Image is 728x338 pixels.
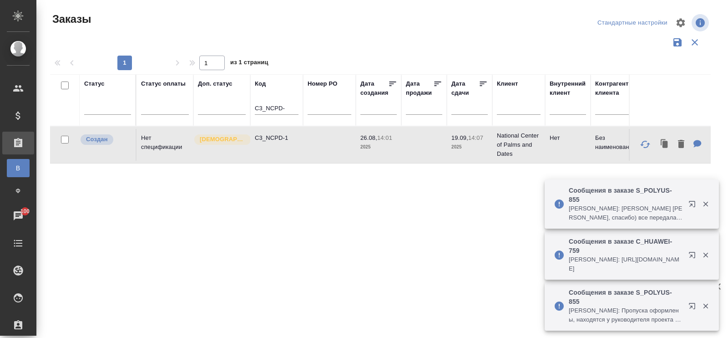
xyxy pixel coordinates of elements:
div: split button [595,16,670,30]
div: Дата продажи [406,79,433,97]
p: C3_NCPD-1 [255,133,298,143]
div: Выставляется автоматически при создании заказа [80,133,131,146]
div: Клиент [497,79,518,88]
p: 14:07 [468,134,483,141]
td: Нет спецификации [136,129,193,161]
p: Сообщения в заказе C_HUAWEI-759 [569,237,682,255]
p: [PERSON_NAME]: Пропуска оформлены, находятся у руководителя проекта – [PERSON_NAME]. По приезду [... [569,306,682,324]
div: Доп. статус [198,79,233,88]
p: [PERSON_NAME]: [URL][DOMAIN_NAME] [569,255,682,273]
span: В [11,164,25,173]
div: Номер PO [308,79,337,88]
div: Статус [84,79,105,88]
p: [PERSON_NAME]: [PERSON_NAME] [PERSON_NAME], спасибо) все передала [PERSON_NAME]) [569,204,682,222]
span: Заказы [50,12,91,26]
button: Закрыть [696,251,715,259]
button: Сохранить фильтры [669,34,686,51]
p: Создан [86,135,108,144]
a: Ф [7,182,30,200]
div: Контрагент клиента [595,79,639,97]
p: Без наименования [595,133,639,152]
span: Посмотреть информацию [692,14,711,31]
p: 14:01 [377,134,392,141]
button: Удалить [673,135,689,154]
button: Сбросить фильтры [686,34,703,51]
p: National Center of Palms and Dates [497,131,541,159]
button: Открыть в новой вкладке [683,195,705,217]
button: Закрыть [696,302,715,310]
span: 100 [15,207,35,216]
p: 2025 [451,143,488,152]
span: Настроить таблицу [670,12,692,34]
div: Внутренний клиент [550,79,586,97]
p: 26.08, [360,134,377,141]
a: В [7,159,30,177]
div: Статус оплаты [141,79,186,88]
button: Закрыть [696,200,715,208]
span: Ф [11,186,25,195]
p: Нет [550,133,586,143]
p: 2025 [360,143,397,152]
div: Дата создания [360,79,388,97]
p: 19.09, [451,134,468,141]
button: Открыть в новой вкладке [683,297,705,319]
div: Код [255,79,266,88]
p: [DEMOGRAPHIC_DATA] [200,135,245,144]
div: Дата сдачи [451,79,479,97]
p: Сообщения в заказе S_POLYUS-855 [569,186,682,204]
button: Клонировать [656,135,673,154]
a: 100 [2,205,34,227]
span: из 1 страниц [230,57,268,70]
p: Сообщения в заказе S_POLYUS-855 [569,288,682,306]
button: Обновить [634,133,656,155]
button: Открыть в новой вкладке [683,246,705,268]
div: Выставляется автоматически для первых 3 заказов нового контактного лица. Особое внимание [193,133,246,146]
